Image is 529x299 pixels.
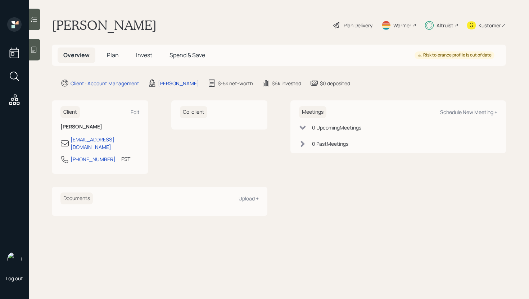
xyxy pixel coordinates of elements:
div: [PERSON_NAME] [158,80,199,87]
h6: Documents [60,192,93,204]
div: $6k invested [272,80,301,87]
div: Schedule New Meeting + [440,109,497,115]
span: Plan [107,51,119,59]
h6: Co-client [180,106,207,118]
div: Log out [6,275,23,282]
div: Edit [131,109,140,115]
div: Altruist [437,22,453,29]
div: Kustomer [479,22,501,29]
div: Plan Delivery [344,22,372,29]
h6: Meetings [299,106,326,118]
div: Warmer [393,22,411,29]
div: 0 Upcoming Meeting s [312,124,361,131]
h6: Client [60,106,80,118]
div: $-5k net-worth [218,80,253,87]
span: Spend & Save [169,51,205,59]
div: [EMAIL_ADDRESS][DOMAIN_NAME] [71,136,140,151]
img: retirable_logo.png [7,252,22,266]
div: Client · Account Management [71,80,139,87]
div: Risk tolerance profile is out of date [417,52,492,58]
span: Overview [63,51,90,59]
div: Upload + [239,195,259,202]
div: $0 deposited [320,80,350,87]
h1: [PERSON_NAME] [52,17,157,33]
span: Invest [136,51,152,59]
h6: [PERSON_NAME] [60,124,140,130]
div: PST [121,155,130,163]
div: [PHONE_NUMBER] [71,155,116,163]
div: 0 Past Meeting s [312,140,348,148]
